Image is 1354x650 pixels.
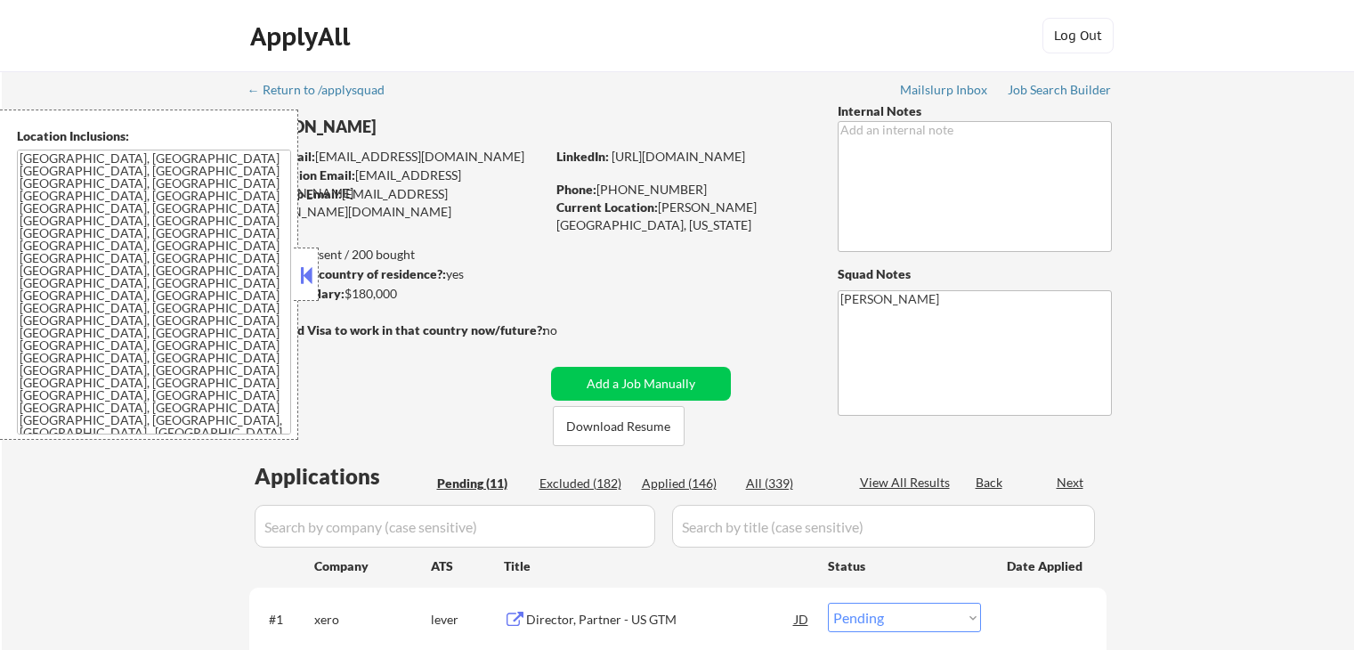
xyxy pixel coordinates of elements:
[553,406,685,446] button: Download Resume
[17,127,291,145] div: Location Inclusions:
[250,21,355,52] div: ApplyAll
[247,84,401,96] div: ← Return to /applysquad
[556,181,808,199] div: [PHONE_NUMBER]
[838,102,1112,120] div: Internal Notes
[1007,557,1085,575] div: Date Applied
[255,466,431,487] div: Applications
[247,83,401,101] a: ← Return to /applysquad
[250,167,545,201] div: [EMAIL_ADDRESS][DOMAIN_NAME]
[828,549,981,581] div: Status
[255,505,655,548] input: Search by company (case sensitive)
[746,475,835,492] div: All (339)
[1008,84,1112,96] div: Job Search Builder
[249,322,546,337] strong: Will need Visa to work in that country now/future?:
[504,557,811,575] div: Title
[860,474,955,492] div: View All Results
[431,611,504,629] div: lever
[314,611,431,629] div: xero
[1042,18,1114,53] button: Log Out
[248,266,446,281] strong: Can work in country of residence?:
[551,367,731,401] button: Add a Job Manually
[248,285,545,303] div: $180,000
[543,321,594,339] div: no
[248,246,545,264] div: 146 sent / 200 bought
[250,148,545,166] div: [EMAIL_ADDRESS][DOMAIN_NAME]
[556,182,596,197] strong: Phone:
[642,475,731,492] div: Applied (146)
[556,149,609,164] strong: LinkedIn:
[539,475,628,492] div: Excluded (182)
[672,505,1095,548] input: Search by title (case sensitive)
[431,557,504,575] div: ATS
[314,557,431,575] div: Company
[612,149,745,164] a: [URL][DOMAIN_NAME]
[269,611,300,629] div: #1
[249,185,545,220] div: [EMAIL_ADDRESS][PERSON_NAME][DOMAIN_NAME]
[526,611,795,629] div: Director, Partner - US GTM
[437,475,526,492] div: Pending (11)
[976,474,1004,492] div: Back
[793,603,811,635] div: JD
[249,116,615,138] div: [PERSON_NAME]
[900,83,989,101] a: Mailslurp Inbox
[900,84,989,96] div: Mailslurp Inbox
[556,199,658,215] strong: Current Location:
[1057,474,1085,492] div: Next
[1008,83,1112,101] a: Job Search Builder
[838,265,1112,283] div: Squad Notes
[556,199,808,233] div: [PERSON_NAME][GEOGRAPHIC_DATA], [US_STATE]
[248,265,539,283] div: yes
